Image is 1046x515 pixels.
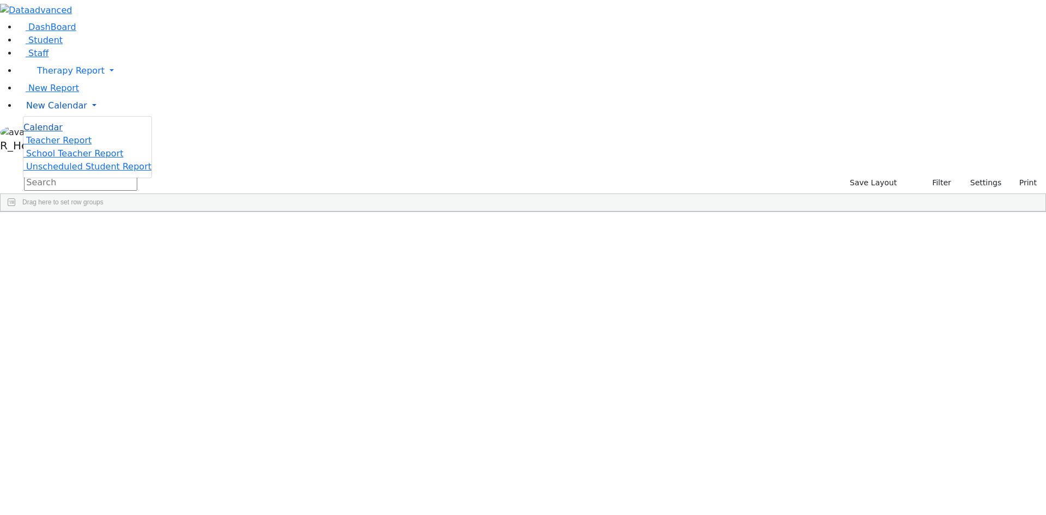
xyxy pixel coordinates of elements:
[23,121,63,134] a: Calendar
[26,148,123,159] span: School Teacher Report
[26,135,92,146] span: Teacher Report
[23,148,123,159] a: School Teacher Report
[37,65,105,76] span: Therapy Report
[17,22,76,32] a: DashBoard
[17,95,1046,117] a: New Calendar
[23,122,63,132] span: Calendar
[28,35,63,45] span: Student
[23,161,151,172] a: Unscheduled Student Report
[22,198,104,206] span: Drag here to set row groups
[28,22,76,32] span: DashBoard
[17,35,63,45] a: Student
[17,48,48,58] a: Staff
[28,48,48,58] span: Staff
[26,161,151,172] span: Unscheduled Student Report
[28,83,79,93] span: New Report
[17,83,79,93] a: New Report
[23,116,152,178] ul: Therapy Report
[956,174,1006,191] button: Settings
[918,174,956,191] button: Filter
[17,60,1046,82] a: Therapy Report
[845,174,902,191] button: Save Layout
[1006,174,1042,191] button: Print
[23,135,92,146] a: Teacher Report
[26,100,87,111] span: New Calendar
[24,174,137,191] input: Search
